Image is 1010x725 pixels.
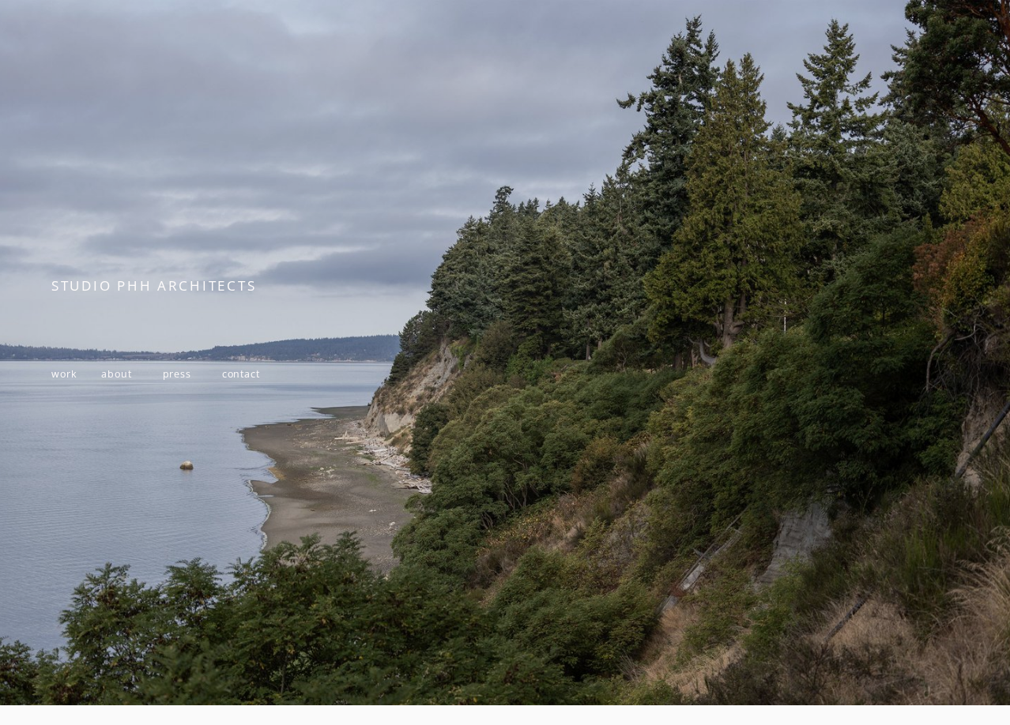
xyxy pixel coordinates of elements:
[51,367,77,381] a: work
[101,367,131,381] a: about
[163,367,191,381] a: press
[222,367,260,381] a: contact
[51,276,256,295] span: STUDIO PHH ARCHITECTS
